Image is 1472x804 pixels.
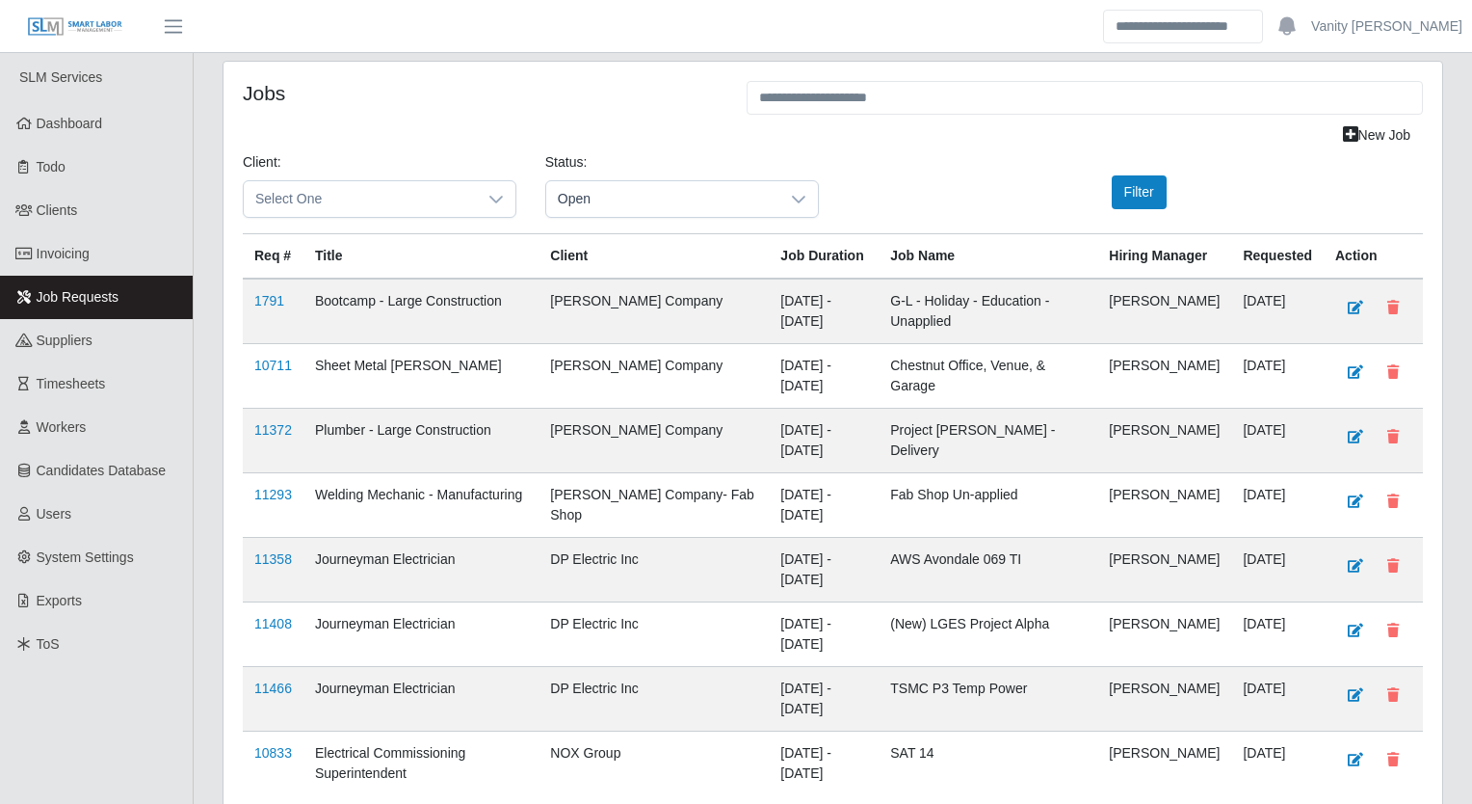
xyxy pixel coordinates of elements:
span: Timesheets [37,376,106,391]
td: [DATE] [1231,473,1324,538]
td: [DATE] [1231,538,1324,603]
th: Title [303,234,539,280]
button: Filter [1112,175,1167,209]
td: [PERSON_NAME] [1097,732,1231,796]
a: 11466 [254,681,292,696]
a: 11372 [254,422,292,438]
td: Plumber - Large Construction [303,409,539,473]
td: [PERSON_NAME] Company [539,409,769,473]
td: Journeyman Electrician [303,603,539,667]
td: [DATE] - [DATE] [769,344,879,409]
td: [DATE] [1231,409,1324,473]
span: Open [546,181,779,217]
td: [DATE] - [DATE] [769,732,879,796]
td: [PERSON_NAME] [1097,279,1231,344]
td: [PERSON_NAME] [1097,603,1231,667]
span: Todo [37,159,66,174]
a: 1791 [254,293,284,308]
td: [PERSON_NAME] Company [539,344,769,409]
th: Action [1324,234,1423,280]
td: [DATE] [1231,603,1324,667]
th: Job Duration [769,234,879,280]
td: [DATE] [1231,667,1324,732]
td: Bootcamp - Large Construction [303,279,539,344]
a: New Job [1330,119,1423,152]
td: [PERSON_NAME] [1097,538,1231,603]
td: [DATE] [1231,732,1324,796]
td: Fab Shop Un-applied [879,473,1097,538]
td: [DATE] - [DATE] [769,279,879,344]
td: SAT 14 [879,732,1097,796]
td: DP Electric Inc [539,603,769,667]
th: Client [539,234,769,280]
td: AWS Avondale 069 TI [879,538,1097,603]
span: Job Requests [37,289,119,305]
span: Dashboard [37,116,103,131]
td: [DATE] - [DATE] [769,473,879,538]
td: [DATE] [1231,344,1324,409]
td: TSMC P3 Temp Power [879,667,1097,732]
td: (New) LGES Project Alpha [879,603,1097,667]
a: 11358 [254,551,292,567]
td: Journeyman Electrician [303,667,539,732]
td: Electrical Commissioning Superintendent [303,732,539,796]
th: Job Name [879,234,1097,280]
span: Suppliers [37,333,92,348]
a: 10833 [254,745,292,761]
span: Invoicing [37,246,90,261]
th: Hiring Manager [1097,234,1231,280]
td: G-L - Holiday - Education - Unapplied [879,279,1097,344]
td: [PERSON_NAME] [1097,473,1231,538]
th: Req # [243,234,303,280]
td: [PERSON_NAME] Company [539,279,769,344]
a: Vanity [PERSON_NAME] [1311,16,1462,37]
td: [DATE] - [DATE] [769,667,879,732]
td: NOX Group [539,732,769,796]
th: Requested [1231,234,1324,280]
a: 11408 [254,616,292,631]
td: Project [PERSON_NAME] - Delivery [879,409,1097,473]
span: Users [37,506,72,522]
td: DP Electric Inc [539,538,769,603]
td: [PERSON_NAME] Company- Fab Shop [539,473,769,538]
td: [PERSON_NAME] [1097,667,1231,732]
td: Sheet Metal [PERSON_NAME] [303,344,539,409]
span: SLM Services [19,69,102,85]
td: [PERSON_NAME] [1097,409,1231,473]
td: Journeyman Electrician [303,538,539,603]
td: [PERSON_NAME] [1097,344,1231,409]
label: Client: [243,152,281,173]
img: SLM Logo [27,16,123,38]
td: [DATE] - [DATE] [769,538,879,603]
td: [DATE] - [DATE] [769,603,879,667]
h4: Jobs [243,81,718,105]
span: Exports [37,593,82,608]
a: 10711 [254,358,292,373]
a: 11293 [254,487,292,502]
span: Candidates Database [37,463,167,478]
span: Clients [37,202,78,218]
td: DP Electric Inc [539,667,769,732]
td: [DATE] - [DATE] [769,409,879,473]
span: Select One [244,181,477,217]
td: Welding Mechanic - Manufacturing [303,473,539,538]
span: ToS [37,636,60,652]
input: Search [1103,10,1263,43]
span: Workers [37,419,87,435]
label: Status: [545,152,588,173]
td: [DATE] [1231,279,1324,344]
span: System Settings [37,549,134,565]
td: Chestnut Office, Venue, & Garage [879,344,1097,409]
